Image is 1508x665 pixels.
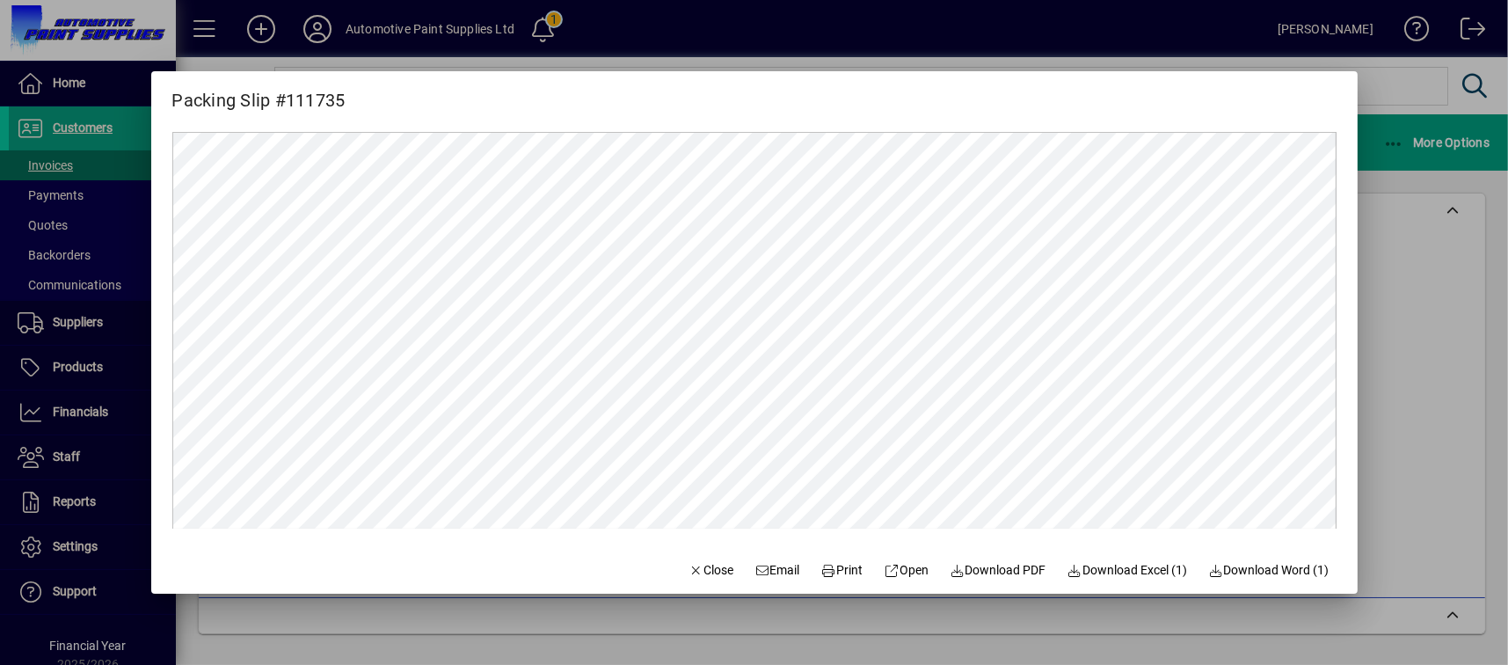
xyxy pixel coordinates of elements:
span: Download PDF [950,561,1046,580]
h2: Packing Slip #111735 [151,71,367,114]
span: Email [754,561,800,580]
button: Print [814,555,871,587]
a: Open [878,555,936,587]
button: Download Word (1) [1201,555,1337,587]
button: Download Excel (1) [1060,555,1195,587]
button: Close [681,555,741,587]
span: Download Excel (1) [1067,561,1188,580]
button: Email [747,555,807,587]
span: Print [821,561,863,580]
span: Open [885,561,929,580]
span: Close [688,561,734,580]
span: Download Word (1) [1208,561,1330,580]
a: Download PDF [943,555,1053,587]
